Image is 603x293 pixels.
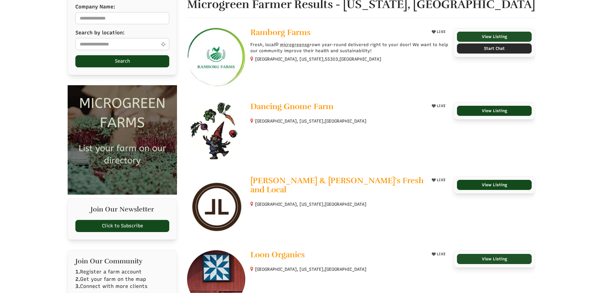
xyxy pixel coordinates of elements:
label: Company Name: [75,3,115,10]
img: Leon & Levi's Fresh and Local [187,176,245,234]
a: Dancing Gnome Farm [250,102,425,112]
p: Fresh, local grown year-round delivered right to your door! We want to help our community improve... [250,42,449,54]
span: Loon Organics [250,250,305,260]
span: Ramborg Farms [250,27,311,37]
a: Click to Subscribe [75,220,169,232]
a: Start Chat [457,43,532,54]
small: [GEOGRAPHIC_DATA], [US_STATE], [255,267,366,272]
small: [GEOGRAPHIC_DATA], [US_STATE], [255,119,366,124]
span: [PERSON_NAME] & [PERSON_NAME]'s Fresh and Local [250,175,424,195]
a: View Listing [457,32,532,42]
b: 2. [75,276,80,282]
span: 55303 [325,56,338,62]
a: Loon Organics [250,250,425,261]
label: Search by location: [75,29,125,36]
a: View Listing [457,180,532,190]
span: LIKE [436,104,446,108]
h2: Join Our Community [75,258,169,265]
span: microgreens [280,42,307,47]
button: LIKE [429,250,448,258]
i: Use Current Location [159,42,167,47]
span: [GEOGRAPHIC_DATA] [325,118,366,124]
span: LIKE [436,252,446,256]
button: LIKE [429,176,448,184]
span: Dancing Gnome Farm [250,101,333,111]
span: LIKE [436,30,446,34]
span: [GEOGRAPHIC_DATA] [325,266,366,272]
small: [GEOGRAPHIC_DATA], [US_STATE], , [255,57,381,62]
a: [PERSON_NAME] & [PERSON_NAME]'s Fresh and Local [250,176,425,196]
a: View Listing [457,106,532,116]
img: Ramborg Farms [187,28,245,86]
button: Search [75,55,169,67]
h2: Join Our Newsletter [75,206,169,217]
a: microgreens [275,42,307,47]
img: Microgreen Farms list your microgreen farm today [68,85,177,195]
b: 1. [75,269,80,275]
span: [GEOGRAPHIC_DATA] [340,56,381,62]
a: View Listing [457,254,532,264]
img: Dancing Gnome Farm [187,102,245,160]
a: Ramborg Farms [250,28,425,38]
span: LIKE [436,178,446,182]
span: [GEOGRAPHIC_DATA] [325,201,366,207]
button: LIKE [429,102,448,110]
small: [GEOGRAPHIC_DATA], [US_STATE], [255,202,366,207]
b: 3. [75,283,80,289]
p: Register a farm account Get your farm on the map Connect with more clients [75,268,169,290]
button: LIKE [429,28,448,36]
